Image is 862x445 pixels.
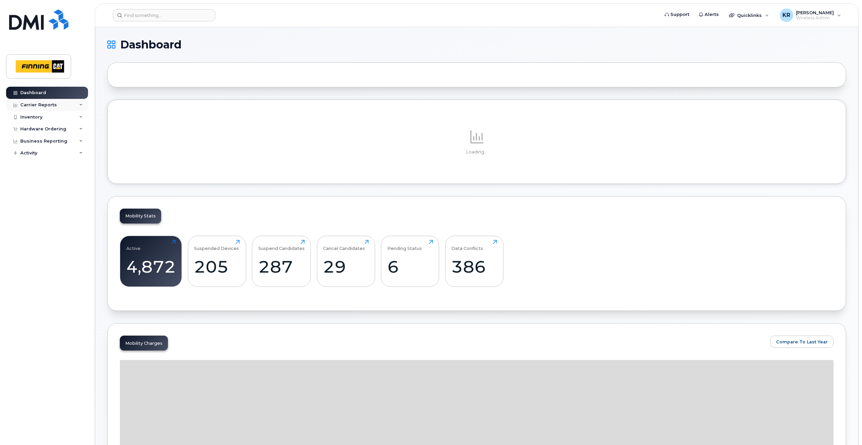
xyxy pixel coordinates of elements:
div: Suspended Devices [194,240,239,251]
a: Data Conflicts386 [451,240,497,283]
div: 205 [194,257,240,277]
div: Active [126,240,141,251]
div: Pending Status [387,240,422,251]
div: 287 [258,257,305,277]
a: Active4,872 [126,240,176,283]
div: Data Conflicts [451,240,483,251]
div: 4,872 [126,257,176,277]
button: Compare To Last Year [770,336,834,348]
div: Cancel Candidates [323,240,365,251]
a: Suspended Devices205 [194,240,240,283]
span: Dashboard [120,40,181,50]
div: 29 [323,257,369,277]
a: Suspend Candidates287 [258,240,305,283]
div: 6 [387,257,433,277]
a: Pending Status6 [387,240,433,283]
a: Cancel Candidates29 [323,240,369,283]
p: Loading... [120,149,834,155]
span: Compare To Last Year [776,339,828,345]
div: Suspend Candidates [258,240,305,251]
div: 386 [451,257,497,277]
